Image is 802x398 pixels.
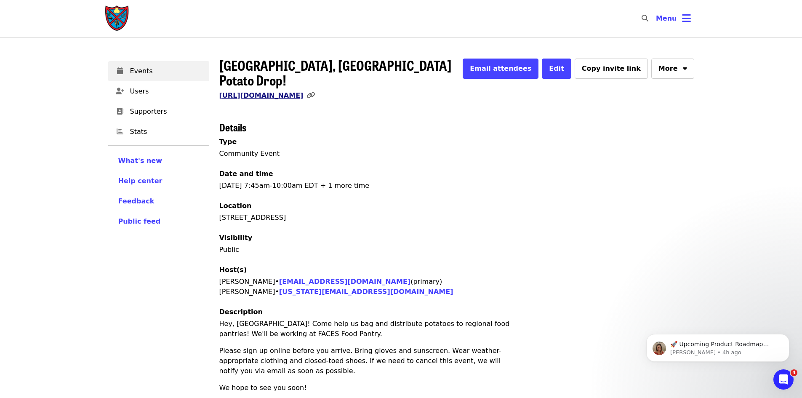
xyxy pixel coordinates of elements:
span: Events [130,66,202,76]
span: Details [219,120,246,134]
span: Users [130,86,202,96]
button: Edit [542,59,571,79]
span: Visibility [219,234,253,242]
p: Please sign up online before you arrive. Bring gloves and sunscreen. Wear weather-appropriate clo... [219,346,514,376]
button: More [651,59,694,79]
img: Society of St. Andrew - Home [105,5,130,32]
i: user-plus icon [116,87,124,95]
input: Search [653,8,660,29]
a: Public feed [118,216,199,227]
span: Menu [656,14,677,22]
span: Public feed [118,217,161,225]
span: Host(s) [219,266,247,274]
span: Date and time [219,170,273,178]
p: Hey, [GEOGRAPHIC_DATA]! Come help us bag and distribute potatoes to regional food pantries! We'll... [219,319,514,339]
span: Supporters [130,107,202,117]
i: address-book icon [117,107,123,115]
iframe: Intercom live chat [773,369,794,390]
div: [STREET_ADDRESS] [219,213,694,223]
span: Edit [549,64,564,72]
a: Help center [118,176,199,186]
a: Users [108,81,209,102]
span: Community Event [219,150,280,158]
span: Description [219,308,263,316]
button: Feedback [118,196,155,206]
span: What's new [118,157,163,165]
a: [URL][DOMAIN_NAME] [219,91,304,99]
span: Help center [118,177,163,185]
span: 4 [791,369,797,376]
a: [US_STATE][EMAIL_ADDRESS][DOMAIN_NAME] [279,288,453,296]
i: calendar icon [117,67,123,75]
a: [EMAIL_ADDRESS][DOMAIN_NAME] [279,278,410,286]
p: We hope to see you soon! [219,383,514,393]
span: More [658,64,678,74]
i: search icon [642,14,648,22]
i: chart-bar icon [117,128,123,136]
button: Copy invite link [575,59,648,79]
button: Email attendees [463,59,538,79]
span: Click to copy link! [306,91,320,99]
span: Copy invite link [582,64,641,72]
span: Type [219,138,237,146]
a: Stats [108,122,209,142]
span: [PERSON_NAME] • (primary) [PERSON_NAME] • [219,278,453,296]
button: Toggle account menu [649,8,698,29]
a: What's new [118,156,199,166]
span: Location [219,202,252,210]
a: Events [108,61,209,81]
span: [GEOGRAPHIC_DATA], [GEOGRAPHIC_DATA] Potato Drop! [219,55,451,90]
p: Public [219,245,694,255]
a: Supporters [108,102,209,122]
span: Email attendees [470,64,531,72]
i: sort-down icon [683,63,687,71]
span: Stats [130,127,202,137]
iframe: Intercom notifications message [634,316,802,375]
i: link icon [306,91,315,99]
i: bars icon [682,12,691,24]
